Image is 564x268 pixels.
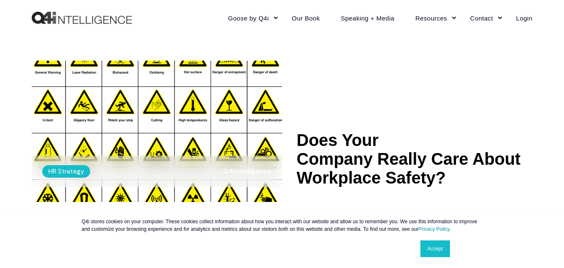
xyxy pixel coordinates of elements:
[42,165,90,178] label: HR Strategy
[223,167,272,176] span: Q4intelligence
[82,218,483,233] p: Q4i stores cookies on your computer. These cookies collect information about how you interact wit...
[297,131,533,187] h1: Does Your Company Really Care About Workplace Safety?
[32,12,132,24] img: Q4intelligence, LLC logo
[418,226,449,232] a: Privacy Policy
[420,240,450,257] a: Accept
[32,12,132,24] a: Back to Home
